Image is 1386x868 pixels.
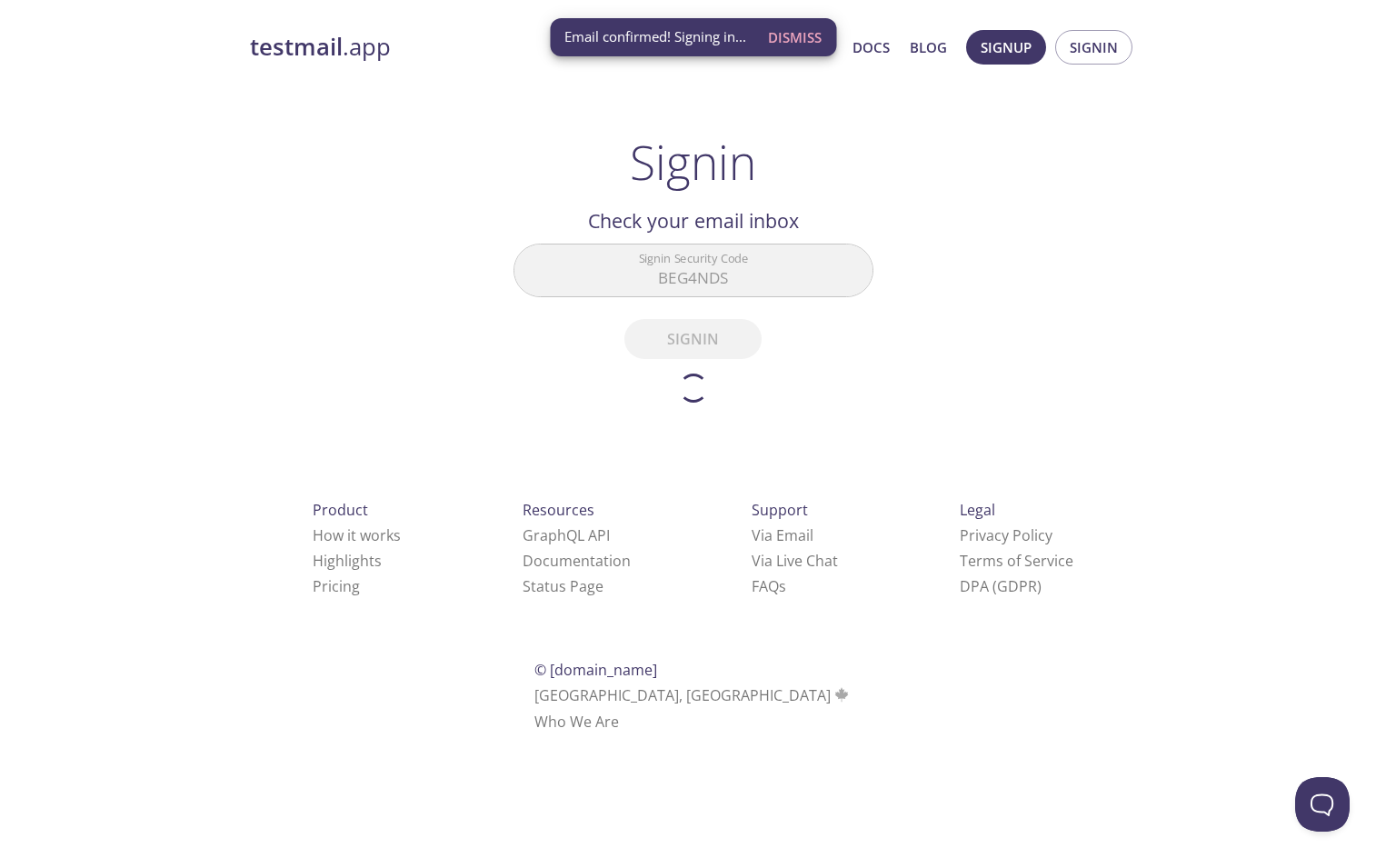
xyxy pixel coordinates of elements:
h1: Signin [630,135,756,189]
a: Highlights [313,551,382,571]
span: Legal [960,500,995,520]
a: DPA (GDPR) [960,576,1042,596]
span: Product [313,500,368,520]
span: s [779,576,786,596]
button: Dismiss [761,20,829,55]
a: Pricing [313,576,360,596]
a: Documentation [523,551,631,571]
span: [GEOGRAPHIC_DATA], [GEOGRAPHIC_DATA] [534,685,852,705]
a: Who We Are [534,712,619,732]
iframe: Help Scout Beacon - Open [1295,777,1350,832]
span: Resources [523,500,594,520]
button: Signup [966,30,1046,65]
a: testmail.app [250,32,677,63]
a: Status Page [523,576,603,596]
strong: testmail [250,31,343,63]
span: Support [752,500,808,520]
a: Terms of Service [960,551,1073,571]
a: GraphQL API [523,525,610,545]
a: Privacy Policy [960,525,1052,545]
a: Docs [853,35,890,59]
h2: Check your email inbox [514,205,873,236]
a: FAQ [752,576,786,596]
span: Signin [1070,35,1118,59]
button: Signin [1055,30,1132,65]
a: Via Live Chat [752,551,838,571]
a: Via Email [752,525,813,545]
span: © [DOMAIN_NAME] [534,660,657,680]
span: Signup [981,35,1032,59]
a: How it works [313,525,401,545]
span: Dismiss [768,25,822,49]
a: Blog [910,35,947,59]
span: Email confirmed! Signing in... [564,27,746,46]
